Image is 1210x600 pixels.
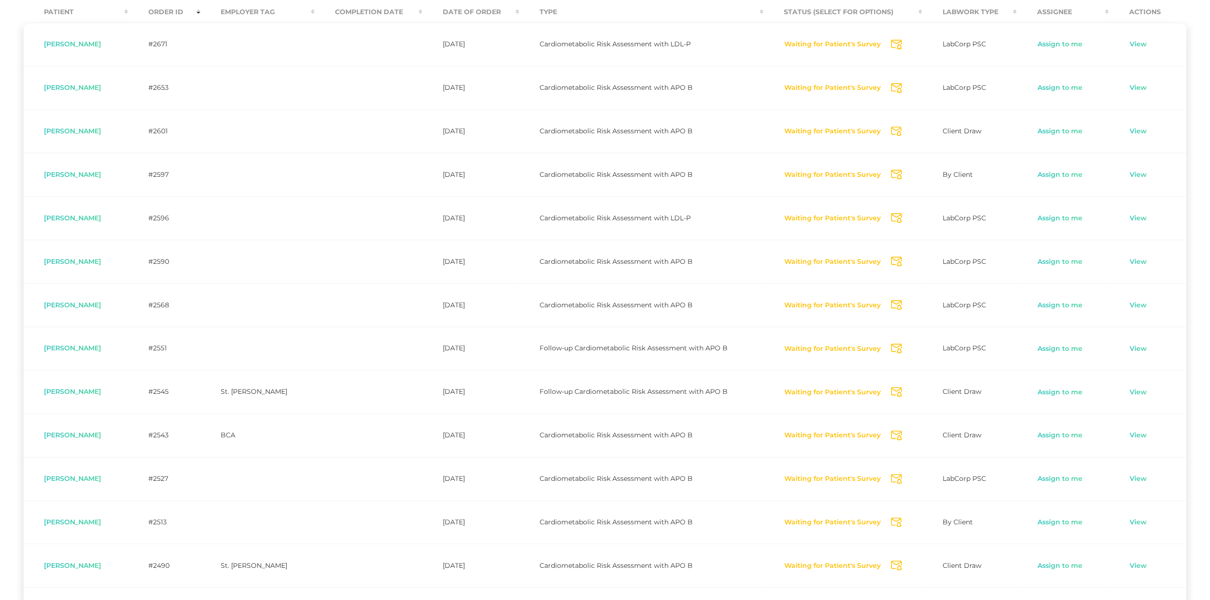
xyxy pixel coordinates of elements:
[1037,40,1083,49] a: Assign to me
[891,170,902,180] svg: Send Notification
[540,170,693,179] span: Cardiometabolic Risk Assessment with APO B
[200,414,315,457] td: BCA
[784,474,881,484] button: Waiting for Patient's Survey
[784,83,881,93] button: Waiting for Patient's Survey
[44,387,101,396] span: [PERSON_NAME]
[891,387,902,397] svg: Send Notification
[128,153,200,196] td: #2597
[540,387,728,396] span: Follow-up Cardiometabolic Risk Assessment with APO B
[1129,474,1147,484] a: View
[44,214,101,222] span: [PERSON_NAME]
[200,544,315,587] td: St. [PERSON_NAME]
[764,1,922,23] th: Status (Select for Options) : activate to sort column ascending
[1129,83,1147,93] a: View
[1037,257,1083,267] a: Assign to me
[891,213,902,223] svg: Send Notification
[44,561,101,570] span: [PERSON_NAME]
[943,474,986,483] span: LabCorp PSC
[943,170,973,179] span: By Client
[540,474,693,483] span: Cardiometabolic Risk Assessment with APO B
[1037,474,1083,484] a: Assign to me
[422,196,519,240] td: [DATE]
[943,214,986,222] span: LabCorp PSC
[540,301,693,309] span: Cardiometabolic Risk Assessment with APO B
[128,196,200,240] td: #2596
[128,23,200,66] td: #2671
[1037,214,1083,223] a: Assign to me
[44,301,101,309] span: [PERSON_NAME]
[943,83,986,92] span: LabCorp PSC
[44,344,101,352] span: [PERSON_NAME]
[1129,127,1147,136] a: View
[128,544,200,587] td: #2490
[422,544,519,587] td: [DATE]
[519,1,764,23] th: Type : activate to sort column ascending
[891,127,902,137] svg: Send Notification
[891,431,902,441] svg: Send Notification
[943,127,981,135] span: Client Draw
[422,240,519,283] td: [DATE]
[784,301,881,310] button: Waiting for Patient's Survey
[1129,214,1147,223] a: View
[1129,301,1147,310] a: View
[784,431,881,440] button: Waiting for Patient's Survey
[891,474,902,484] svg: Send Notification
[1129,257,1147,267] a: View
[44,40,101,48] span: [PERSON_NAME]
[943,431,981,439] span: Client Draw
[784,561,881,571] button: Waiting for Patient's Survey
[128,501,200,544] td: #2513
[540,40,691,48] span: Cardiometabolic Risk Assessment with LDL-P
[943,344,986,352] span: LabCorp PSC
[200,370,315,414] td: St. [PERSON_NAME]
[891,83,902,93] svg: Send Notification
[44,83,101,92] span: [PERSON_NAME]
[422,501,519,544] td: [DATE]
[1037,431,1083,440] a: Assign to me
[1037,388,1083,397] a: Assign to me
[44,431,101,439] span: [PERSON_NAME]
[922,1,1017,23] th: Labwork Type : activate to sort column ascending
[784,170,881,180] button: Waiting for Patient's Survey
[891,40,902,50] svg: Send Notification
[1129,344,1147,354] a: View
[540,214,691,222] span: Cardiometabolic Risk Assessment with LDL-P
[540,344,728,352] span: Follow-up Cardiometabolic Risk Assessment with APO B
[422,66,519,110] td: [DATE]
[422,327,519,370] td: [DATE]
[422,414,519,457] td: [DATE]
[1017,1,1109,23] th: Assignee : activate to sort column ascending
[1109,1,1186,23] th: Actions
[200,1,315,23] th: Employer Tag : activate to sort column ascending
[540,83,693,92] span: Cardiometabolic Risk Assessment with APO B
[128,457,200,501] td: #2527
[422,110,519,153] td: [DATE]
[128,66,200,110] td: #2653
[943,518,973,526] span: By Client
[540,561,693,570] span: Cardiometabolic Risk Assessment with APO B
[540,257,693,266] span: Cardiometabolic Risk Assessment with APO B
[128,1,200,23] th: Order ID : activate to sort column ascending
[44,474,101,483] span: [PERSON_NAME]
[943,561,981,570] span: Client Draw
[943,40,986,48] span: LabCorp PSC
[891,300,902,310] svg: Send Notification
[44,170,101,179] span: [PERSON_NAME]
[540,127,693,135] span: Cardiometabolic Risk Assessment with APO B
[891,561,902,571] svg: Send Notification
[1129,170,1147,180] a: View
[1129,431,1147,440] a: View
[943,301,986,309] span: LabCorp PSC
[128,327,200,370] td: #2551
[1129,561,1147,571] a: View
[1037,561,1083,571] a: Assign to me
[44,257,101,266] span: [PERSON_NAME]
[943,387,981,396] span: Client Draw
[784,127,881,136] button: Waiting for Patient's Survey
[422,23,519,66] td: [DATE]
[1129,388,1147,397] a: View
[1037,301,1083,310] a: Assign to me
[422,370,519,414] td: [DATE]
[315,1,422,23] th: Completion Date : activate to sort column ascending
[128,414,200,457] td: #2543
